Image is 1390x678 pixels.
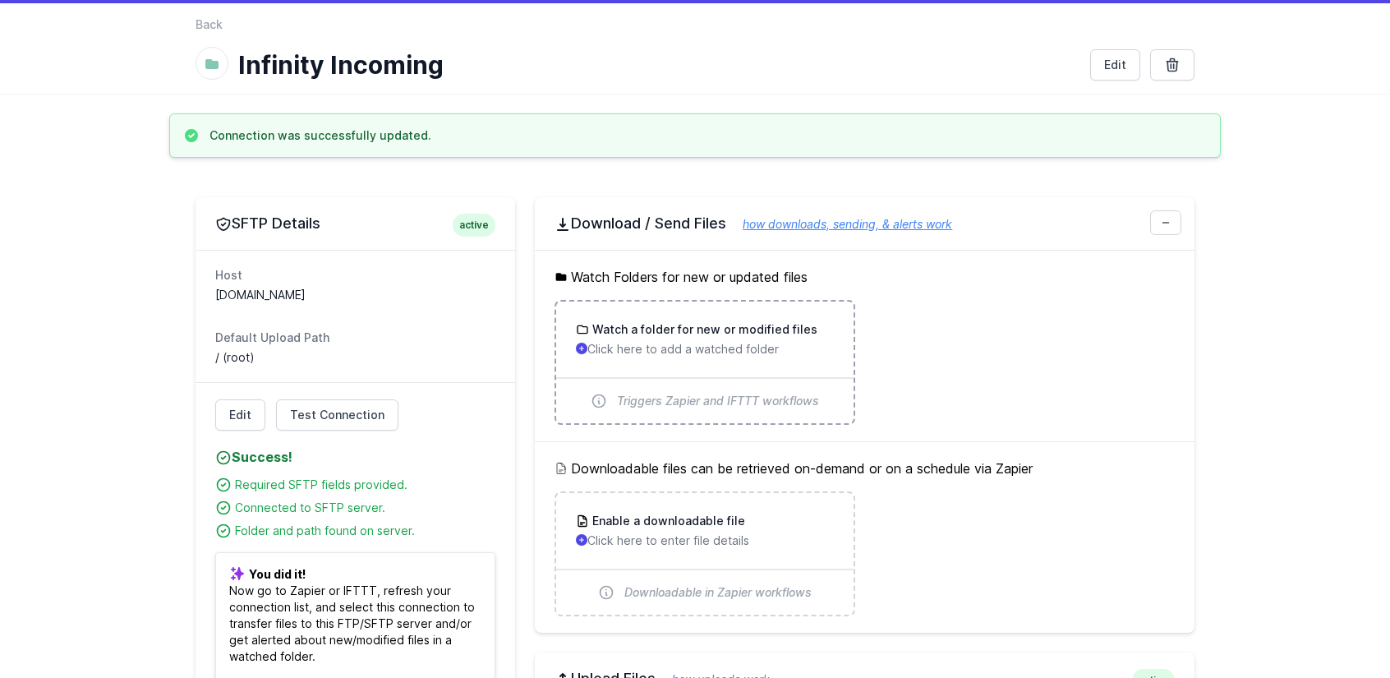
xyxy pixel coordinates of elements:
[556,302,853,423] a: Watch a folder for new or modified files Click here to add a watched folder Triggers Zapier and I...
[209,127,431,144] h3: Connection was successfully updated.
[726,217,952,231] a: how downloads, sending, & alerts work
[589,321,817,338] h3: Watch a folder for new or modified files
[215,267,495,284] dt: Host
[276,399,398,431] a: Test Connection
[555,267,1175,287] h5: Watch Folders for new or updated files
[235,523,495,539] div: Folder and path found on server.
[215,287,495,303] dd: [DOMAIN_NAME]
[215,447,495,467] h4: Success!
[1090,49,1140,81] a: Edit
[196,16,1194,43] nav: Breadcrumb
[453,214,495,237] span: active
[215,349,495,366] dd: / (root)
[1308,596,1370,658] iframe: Drift Widget Chat Controller
[617,393,819,409] span: Triggers Zapier and IFTTT workflows
[235,477,495,493] div: Required SFTP fields provided.
[238,50,1077,80] h1: Infinity Incoming
[589,513,745,529] h3: Enable a downloadable file
[196,16,223,33] a: Back
[555,214,1175,233] h2: Download / Send Files
[235,500,495,516] div: Connected to SFTP server.
[215,399,265,431] a: Edit
[249,567,306,581] b: You did it!
[290,407,384,423] span: Test Connection
[215,214,495,233] h2: SFTP Details
[215,330,495,346] dt: Default Upload Path
[576,533,833,549] p: Click here to enter file details
[624,584,812,601] span: Downloadable in Zapier workflows
[576,341,833,357] p: Click here to add a watched folder
[556,493,853,615] a: Enable a downloadable file Click here to enter file details Downloadable in Zapier workflows
[555,459,1175,478] h5: Downloadable files can be retrieved on-demand or on a schedule via Zapier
